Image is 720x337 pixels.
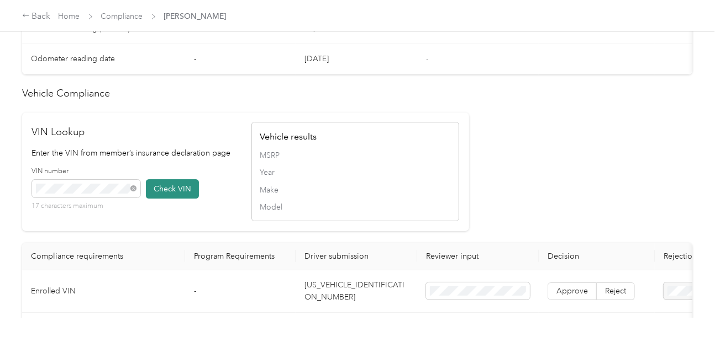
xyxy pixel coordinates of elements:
[260,184,451,196] span: Make
[22,270,185,313] td: Enrolled VIN
[417,243,539,270] th: Reviewer input
[658,275,720,337] iframe: Everlance-gr Chat Button Frame
[185,44,296,74] td: -
[260,167,451,178] span: Year
[164,10,227,22] span: [PERSON_NAME]
[31,24,130,33] span: Odometer reading (in miles)
[31,286,76,296] span: Enrolled VIN
[539,243,655,270] th: Decision
[101,12,143,21] a: Compliance
[426,54,428,63] span: -
[59,12,80,21] a: Home
[32,125,240,140] h2: VIN Lookup
[32,167,140,176] label: VIN number
[260,201,451,213] span: Model
[22,44,185,74] td: Odometer reading date
[260,149,451,161] span: MSRP
[556,286,588,296] span: Approve
[146,179,199,199] button: Check VIN
[296,243,417,270] th: Driver submission
[605,286,626,296] span: Reject
[426,24,428,33] span: -
[32,147,240,159] p: Enter the VIN from member’s insurance declaration page
[22,243,185,270] th: Compliance requirements
[260,130,451,143] h4: Vehicle results
[185,270,296,313] td: -
[31,54,115,63] span: Odometer reading date
[22,86,692,101] h2: Vehicle Compliance
[185,243,296,270] th: Program Requirements
[296,44,417,74] td: [DATE]
[32,201,140,211] p: 17 characters maximum
[22,10,51,23] div: Back
[296,270,417,313] td: [US_VEHICLE_IDENTIFICATION_NUMBER]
